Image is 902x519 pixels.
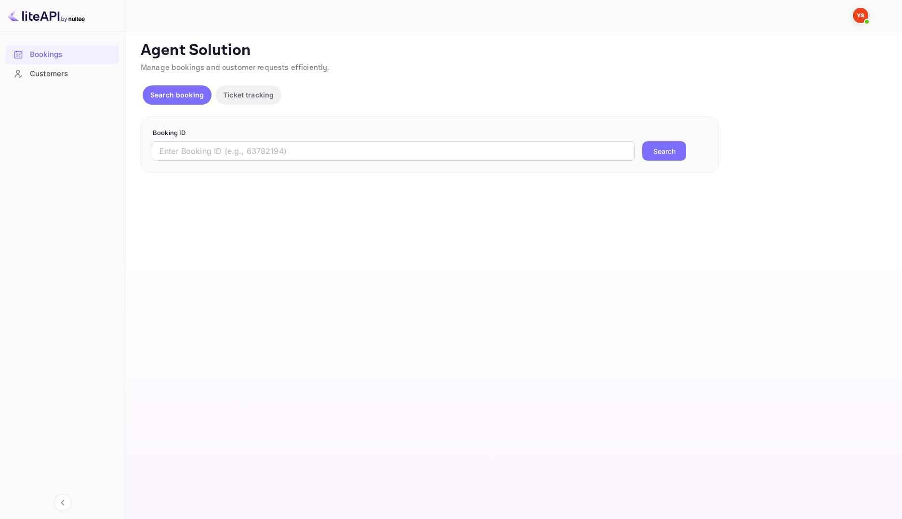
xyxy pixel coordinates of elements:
img: Yandex Support [853,8,868,23]
img: LiteAPI logo [8,8,85,23]
p: Search booking [150,90,204,100]
p: Booking ID [153,128,707,138]
p: Agent Solution [141,41,885,60]
a: Customers [6,65,119,82]
button: Search [642,141,686,161]
a: Bookings [6,45,119,63]
input: Enter Booking ID (e.g., 63782194) [153,141,635,161]
div: Bookings [6,45,119,64]
button: Collapse navigation [54,494,71,511]
div: Customers [6,65,119,83]
div: Customers [30,68,114,80]
p: Ticket tracking [223,90,274,100]
span: Manage bookings and customer requests efficiently. [141,63,330,73]
div: Bookings [30,49,114,60]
